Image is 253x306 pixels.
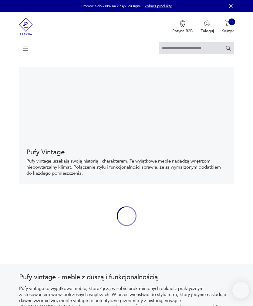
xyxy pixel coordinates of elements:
[172,20,193,34] a: Ikona medaluPatyna B2B
[221,28,234,34] p: Koszyk
[172,20,193,34] button: Patyna B2B
[19,274,234,281] h2: Pufy vintage - meble z duszą i funkcjonalnością
[232,282,249,299] iframe: Smartsupp widget button
[26,158,227,177] p: Pufy vintage urzekają swoją historią i charakterem. Te wyjątkowe meble nadadzą wnętrzom niepowtar...
[204,20,210,26] img: Ikonka użytkownika
[180,20,186,27] img: Ikona medalu
[26,149,227,156] h1: Pufy Vintage
[81,4,142,8] p: Promocja do -30% na klasyki designu!
[201,28,214,34] p: Zaloguj
[19,12,33,41] img: Patyna - sklep z meblami i dekoracjami vintage
[228,18,235,25] div: 0
[221,20,234,34] button: 0Koszyk
[172,28,193,34] p: Patyna B2B
[117,192,137,240] div: oval-loading
[225,45,231,51] button: Szukaj
[225,20,231,26] img: Ikona koszyka
[201,20,214,34] button: Zaloguj
[145,4,172,8] a: Zobacz produkty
